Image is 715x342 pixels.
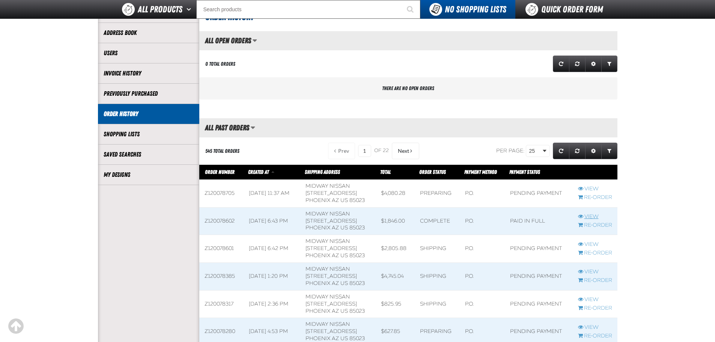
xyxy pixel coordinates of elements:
span: AZ [332,197,339,203]
td: Shipping [415,290,460,318]
a: Expand or Collapse Grid Filters [601,56,617,72]
bdo: 85023 [349,197,365,203]
a: Re-Order Z120078602 order [578,222,612,229]
td: $4,745.04 [376,263,415,291]
td: Shipping [415,235,460,263]
span: AZ [332,224,339,231]
td: P.O. [460,290,505,318]
a: My Designs [104,170,194,179]
td: [DATE] 6:43 PM [244,207,300,235]
h2: All Past Orders [199,124,249,132]
a: Created At [248,169,270,175]
a: Re-Order Z120078705 order [578,194,612,201]
button: Manage grid views. Current view is All Open Orders [252,34,257,47]
span: Midway Nissan [306,238,350,244]
td: $1,846.00 [376,207,415,235]
td: $825.95 [376,290,415,318]
a: Re-Order Z120078601 order [578,250,612,257]
span: Midway Nissan [306,211,350,217]
td: $4,080.28 [376,180,415,208]
span: [STREET_ADDRESS] [306,190,357,196]
span: AZ [332,308,339,314]
span: There are no open orders [382,85,434,91]
span: Shipping Address [305,169,340,175]
span: US [340,308,348,314]
a: Reset grid action [569,56,586,72]
div: 545 Total Orders [205,148,239,155]
span: Midway Nissan [306,183,350,189]
span: Payment Method [464,169,497,175]
td: P.O. [460,207,505,235]
bdo: 85023 [349,280,365,286]
td: [DATE] 1:20 PM [244,263,300,291]
span: [STREET_ADDRESS] [306,218,357,224]
span: AZ [332,280,339,286]
span: [STREET_ADDRESS] [306,245,357,252]
button: Next Page [392,143,419,159]
span: Created At [248,169,269,175]
input: Current page number [358,145,371,157]
a: Expand or Collapse Grid Filters [601,143,617,159]
span: [STREET_ADDRESS] [306,301,357,307]
span: PHOENIX [306,224,330,231]
span: PHOENIX [306,197,330,203]
span: All Products [138,3,182,16]
a: Refresh grid action [553,56,569,72]
td: P.O. [460,263,505,291]
td: Complete [415,207,460,235]
a: Total [380,169,391,175]
span: Per page: [496,148,525,154]
a: Reset grid action [569,143,586,159]
a: View Z120078705 order [578,185,612,193]
bdo: 85023 [349,308,365,314]
td: Z120078705 [199,180,244,208]
a: View Z120078601 order [578,241,612,248]
a: Order Number [205,169,235,175]
a: Users [104,49,194,57]
td: [DATE] 11:37 AM [244,180,300,208]
span: Midway Nissan [306,266,350,272]
bdo: 85023 [349,335,365,342]
td: Pending payment [505,235,572,263]
a: Shopping Lists [104,130,194,139]
span: PHOENIX [306,252,330,259]
span: [STREET_ADDRESS] [306,328,357,334]
a: View Z120078280 order [578,324,612,331]
td: Z120078385 [199,263,244,291]
td: [DATE] 2:36 PM [244,290,300,318]
a: Previously Purchased [104,89,194,98]
a: Re-Order Z120078385 order [578,277,612,284]
span: PHOENIX [306,335,330,342]
th: Row actions [573,165,617,180]
td: $2,805.88 [376,235,415,263]
td: Z120078317 [199,290,244,318]
span: Payment Status [509,169,540,175]
a: Order Status [419,169,446,175]
a: Order History [104,110,194,118]
td: [DATE] 6:42 PM [244,235,300,263]
td: P.O. [460,180,505,208]
td: Shipping [415,263,460,291]
span: Midway Nissan [306,321,350,327]
td: P.O. [460,235,505,263]
span: AZ [332,335,339,342]
span: PHOENIX [306,308,330,314]
span: PHOENIX [306,280,330,286]
span: US [340,252,348,259]
a: Saved Searches [104,150,194,159]
td: Pending payment [505,290,572,318]
td: Paid in full [505,207,572,235]
td: Z120078601 [199,235,244,263]
span: US [340,335,348,342]
a: View Z120078385 order [578,268,612,276]
span: 25 [529,147,541,155]
a: Re-Order Z120078280 order [578,333,612,340]
div: Scroll to the top [8,318,24,334]
span: US [340,197,348,203]
span: AZ [332,252,339,259]
a: Expand or Collapse Grid Settings [585,143,602,159]
td: Z120078602 [199,207,244,235]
